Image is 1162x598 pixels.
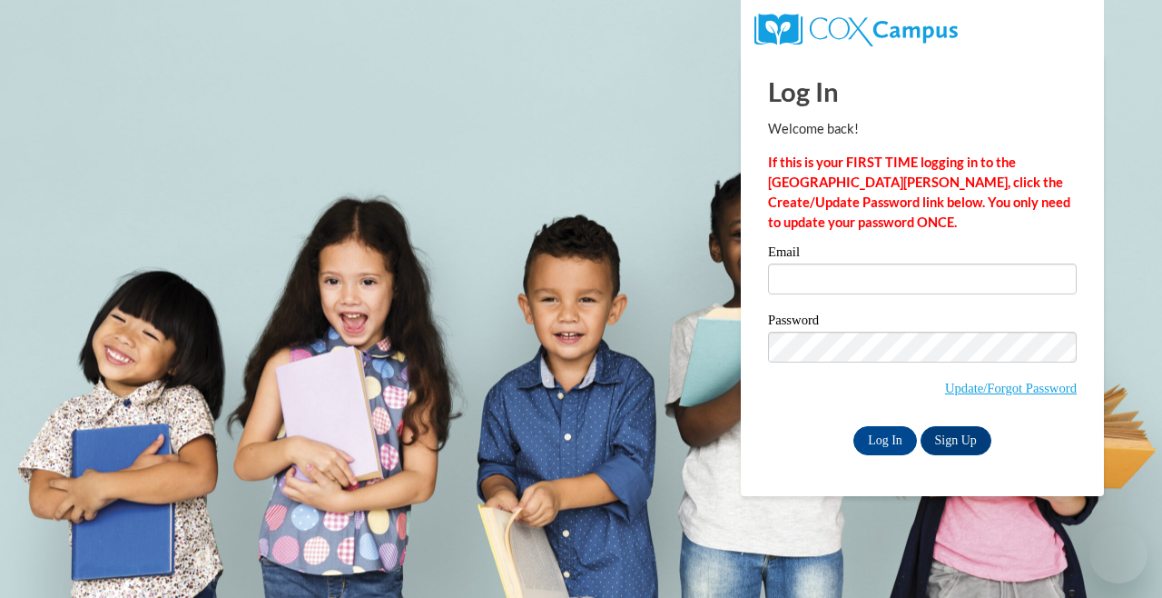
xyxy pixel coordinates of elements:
[768,314,1077,332] label: Password
[768,154,1070,230] strong: If this is your FIRST TIME logging in to the [GEOGRAPHIC_DATA][PERSON_NAME], click the Create/Upd...
[921,426,991,455] a: Sign Up
[768,245,1077,264] label: Email
[768,73,1077,110] h1: Log In
[768,119,1077,139] p: Welcome back!
[1089,525,1147,583] iframe: Button to launch messaging window
[945,381,1077,395] a: Update/Forgot Password
[853,426,917,455] input: Log In
[754,14,958,46] img: COX Campus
